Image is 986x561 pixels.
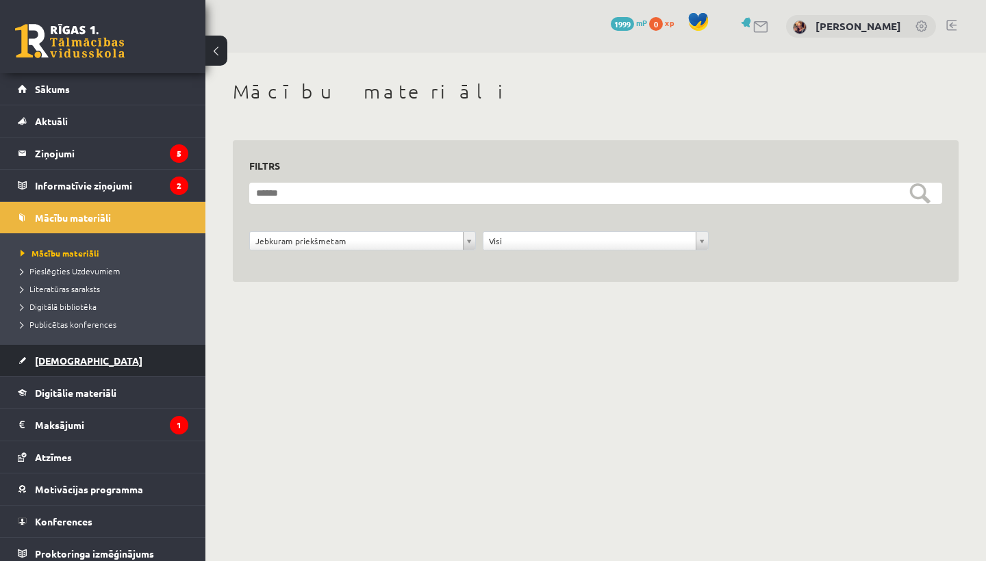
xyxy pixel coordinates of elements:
span: Sākums [35,83,70,95]
img: Katrīna Liepiņa [793,21,807,34]
i: 1 [170,416,188,434]
a: Informatīvie ziņojumi2 [18,170,188,201]
a: Ziņojumi5 [18,138,188,169]
h3: Filtrs [249,157,926,175]
a: Visi [483,232,709,250]
a: Konferences [18,506,188,537]
a: Sākums [18,73,188,105]
span: Digitālie materiāli [35,387,116,399]
span: Proktoringa izmēģinājums [35,547,154,560]
a: Motivācijas programma [18,473,188,505]
a: 1999 mP [611,17,647,28]
span: Mācību materiāli [35,211,111,224]
a: Atzīmes [18,441,188,473]
span: Atzīmes [35,451,72,463]
a: Aktuāli [18,105,188,137]
a: Jebkuram priekšmetam [250,232,475,250]
span: Mācību materiāli [21,248,99,259]
span: Motivācijas programma [35,483,143,495]
span: Visi [489,232,691,250]
a: Digitālie materiāli [18,377,188,408]
a: [PERSON_NAME] [816,19,901,33]
a: 0 xp [649,17,681,28]
span: mP [636,17,647,28]
span: Pieslēgties Uzdevumiem [21,265,120,276]
a: Digitālā bibliotēka [21,300,192,313]
span: Digitālā bibliotēka [21,301,97,312]
a: Mācību materiāli [21,247,192,259]
span: [DEMOGRAPHIC_DATA] [35,354,142,367]
a: Maksājumi1 [18,409,188,441]
span: 1999 [611,17,634,31]
span: Publicētas konferences [21,319,116,330]
legend: Informatīvie ziņojumi [35,170,188,201]
a: Mācību materiāli [18,202,188,233]
a: Publicētas konferences [21,318,192,330]
a: Literatūras saraksts [21,283,192,295]
a: Rīgas 1. Tālmācības vidusskola [15,24,125,58]
i: 5 [170,144,188,163]
span: 0 [649,17,663,31]
legend: Ziņojumi [35,138,188,169]
h1: Mācību materiāli [233,80,959,103]
a: Pieslēgties Uzdevumiem [21,265,192,277]
span: Jebkuram priekšmetam [255,232,457,250]
a: [DEMOGRAPHIC_DATA] [18,345,188,376]
span: xp [665,17,674,28]
i: 2 [170,177,188,195]
span: Konferences [35,515,92,527]
legend: Maksājumi [35,409,188,441]
span: Literatūras saraksts [21,283,100,294]
span: Aktuāli [35,115,68,127]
